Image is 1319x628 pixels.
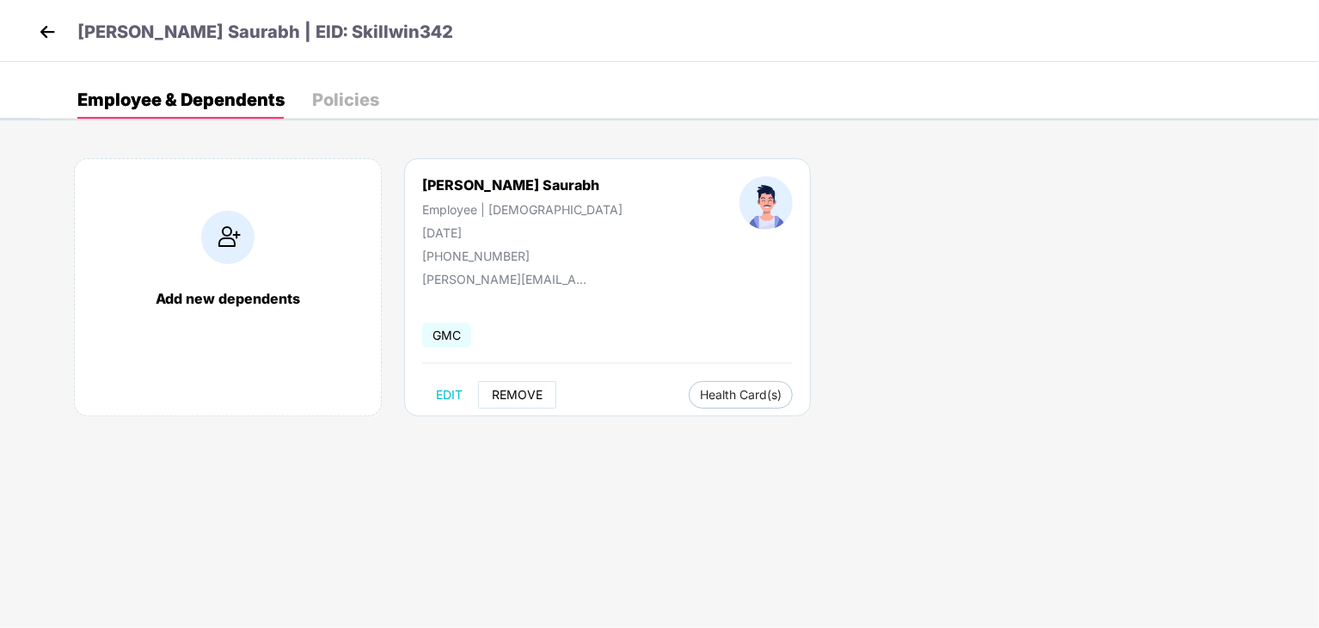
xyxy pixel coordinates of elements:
img: addIcon [201,211,255,264]
button: EDIT [422,381,476,409]
span: Health Card(s) [700,391,782,399]
span: EDIT [436,388,463,402]
p: [PERSON_NAME] Saurabh | EID: Skillwin342 [77,19,453,46]
div: [PERSON_NAME] Saurabh [422,176,623,194]
div: Add new dependents [92,290,364,307]
div: Policies [312,91,379,108]
span: REMOVE [492,388,543,402]
img: back [34,19,60,45]
div: [DATE] [422,225,623,240]
span: GMC [422,323,471,348]
div: [PERSON_NAME][EMAIL_ADDRESS][DOMAIN_NAME] [422,272,594,286]
button: REMOVE [478,381,556,409]
div: Employee | [DEMOGRAPHIC_DATA] [422,202,623,217]
div: Employee & Dependents [77,91,285,108]
div: [PHONE_NUMBER] [422,249,623,263]
button: Health Card(s) [689,381,793,409]
img: profileImage [739,176,793,230]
